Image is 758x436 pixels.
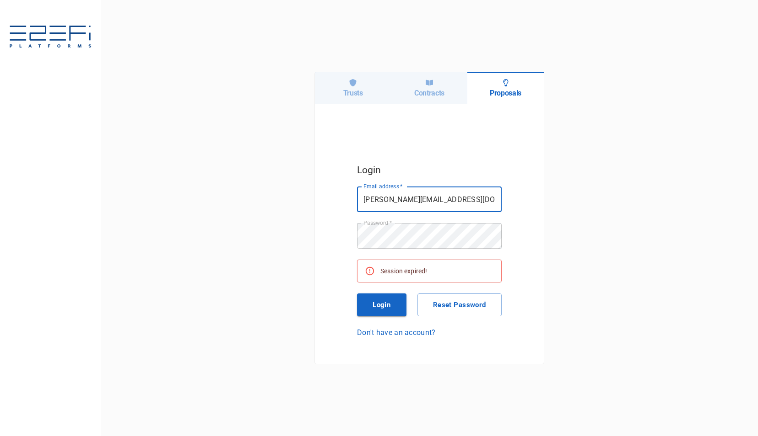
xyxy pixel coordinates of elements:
[380,263,427,279] div: Session expired!
[414,89,444,97] h6: Contracts
[363,182,403,190] label: Email address
[357,327,502,338] a: Don't have an account?
[357,293,406,316] button: Login
[417,293,502,316] button: Reset Password
[363,219,392,227] label: Password
[357,162,502,178] h5: Login
[343,89,363,97] h6: Trusts
[9,26,92,49] img: svg%3e
[490,89,521,97] h6: Proposals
